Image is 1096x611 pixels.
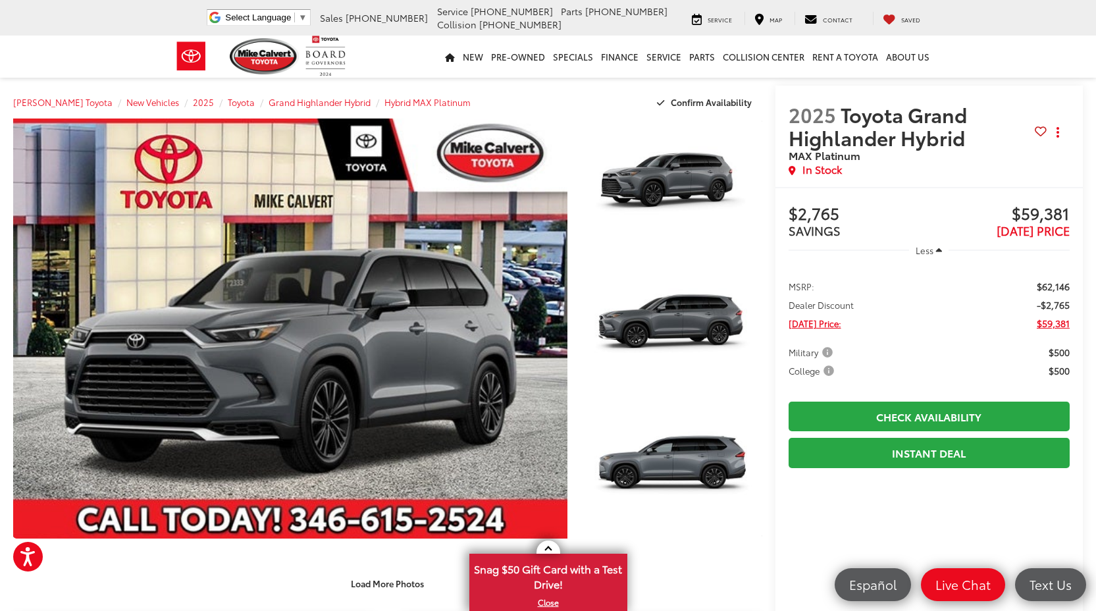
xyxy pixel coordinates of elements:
[585,5,667,18] span: [PHONE_NUMBER]
[921,568,1005,601] a: Live Chat
[1023,576,1078,593] span: Text Us
[346,11,428,24] span: [PHONE_NUMBER]
[789,222,841,239] span: SAVINGS
[582,261,762,396] a: Expand Photo 2
[225,13,307,22] a: Select Language​
[225,13,291,22] span: Select Language
[719,36,808,78] a: Collision Center
[997,222,1070,239] span: [DATE] PRICE
[901,15,920,24] span: Saved
[789,346,835,359] span: Military
[795,12,862,25] a: Contact
[580,117,764,255] img: 2025 Toyota Grand Highlander Hybrid Hybrid MAX Platinum
[126,96,179,108] a: New Vehicles
[582,119,762,253] a: Expand Photo 1
[770,15,782,24] span: Map
[437,5,468,18] span: Service
[1049,346,1070,359] span: $500
[789,364,839,377] button: College
[269,96,371,108] a: Grand Highlander Hybrid
[580,402,764,540] img: 2025 Toyota Grand Highlander Hybrid Hybrid MAX Platinum
[320,11,343,24] span: Sales
[1057,127,1059,138] span: dropdown dots
[789,346,837,359] button: Military
[789,402,1070,431] a: Check Availability
[487,36,549,78] a: Pre-Owned
[808,36,882,78] a: Rent a Toyota
[1049,364,1070,377] span: $500
[671,96,752,108] span: Confirm Availability
[823,15,852,24] span: Contact
[1037,280,1070,293] span: $62,146
[789,317,841,330] span: [DATE] Price:
[580,259,764,397] img: 2025 Toyota Grand Highlander Hybrid Hybrid MAX Platinum
[708,15,732,24] span: Service
[789,280,814,293] span: MSRP:
[789,100,970,151] span: Toyota Grand Highlander Hybrid
[929,576,997,593] span: Live Chat
[597,36,642,78] a: Finance
[789,298,854,311] span: Dealer Discount
[230,38,300,74] img: Mike Calvert Toyota
[685,36,719,78] a: Parts
[298,13,307,22] span: ▼
[789,147,860,163] span: MAX Platinum
[294,13,295,22] span: ​
[1037,298,1070,311] span: -$2,765
[802,162,842,177] span: In Stock
[228,96,255,108] a: Toyota
[342,572,433,595] button: Load More Photos
[13,96,113,108] a: [PERSON_NAME] Toyota
[882,36,933,78] a: About Us
[561,5,583,18] span: Parts
[789,364,837,377] span: College
[1015,568,1086,601] a: Text Us
[471,555,626,595] span: Snag $50 Gift Card with a Test Drive!
[744,12,792,25] a: Map
[835,568,911,601] a: Español
[479,18,561,31] span: [PHONE_NUMBER]
[873,12,930,25] a: My Saved Vehicles
[471,5,553,18] span: [PHONE_NUMBER]
[843,576,903,593] span: Español
[682,12,742,25] a: Service
[437,18,477,31] span: Collision
[582,404,762,539] a: Expand Photo 3
[384,96,471,108] a: Hybrid MAX Platinum
[909,238,949,262] button: Less
[916,244,933,256] span: Less
[441,36,459,78] a: Home
[650,91,762,114] button: Confirm Availability
[1047,121,1070,144] button: Actions
[8,117,573,541] img: 2025 Toyota Grand Highlander Hybrid Hybrid MAX Platinum
[789,205,929,225] span: $2,765
[929,205,1070,225] span: $59,381
[1037,317,1070,330] span: $59,381
[789,100,836,128] span: 2025
[549,36,597,78] a: Specials
[789,438,1070,467] a: Instant Deal
[167,35,216,78] img: Toyota
[642,36,685,78] a: Service
[13,119,567,539] a: Expand Photo 0
[459,36,487,78] a: New
[193,96,214,108] a: 2025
